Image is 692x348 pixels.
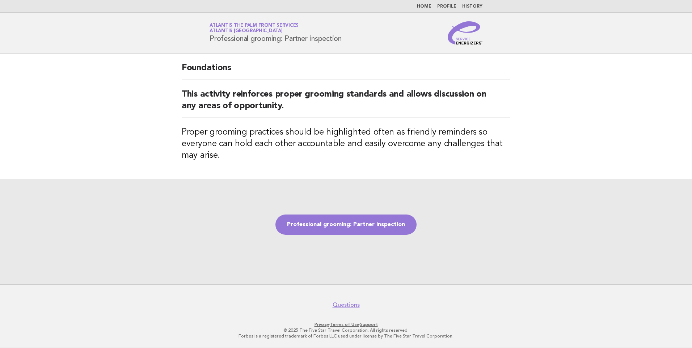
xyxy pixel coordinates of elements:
a: Privacy [315,322,329,327]
a: History [462,4,482,9]
h2: Foundations [182,62,510,80]
p: · · [125,322,567,327]
a: Home [417,4,431,9]
a: Questions [333,301,360,309]
h2: This activity reinforces proper grooming standards and allows discussion on any areas of opportun... [182,89,510,118]
p: © 2025 The Five Star Travel Corporation. All rights reserved. [125,327,567,333]
a: Professional grooming: Partner inspection [275,215,417,235]
a: Terms of Use [330,322,359,327]
img: Service Energizers [448,21,482,44]
a: Support [360,322,378,327]
h3: Proper grooming practices should be highlighted often as friendly reminders so everyone can hold ... [182,127,510,161]
p: Forbes is a registered trademark of Forbes LLC used under license by The Five Star Travel Corpora... [125,333,567,339]
a: Profile [437,4,456,9]
a: Atlantis The Palm Front ServicesAtlantis [GEOGRAPHIC_DATA] [210,23,299,33]
span: Atlantis [GEOGRAPHIC_DATA] [210,29,283,34]
h1: Professional grooming: Partner inspection [210,24,342,42]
